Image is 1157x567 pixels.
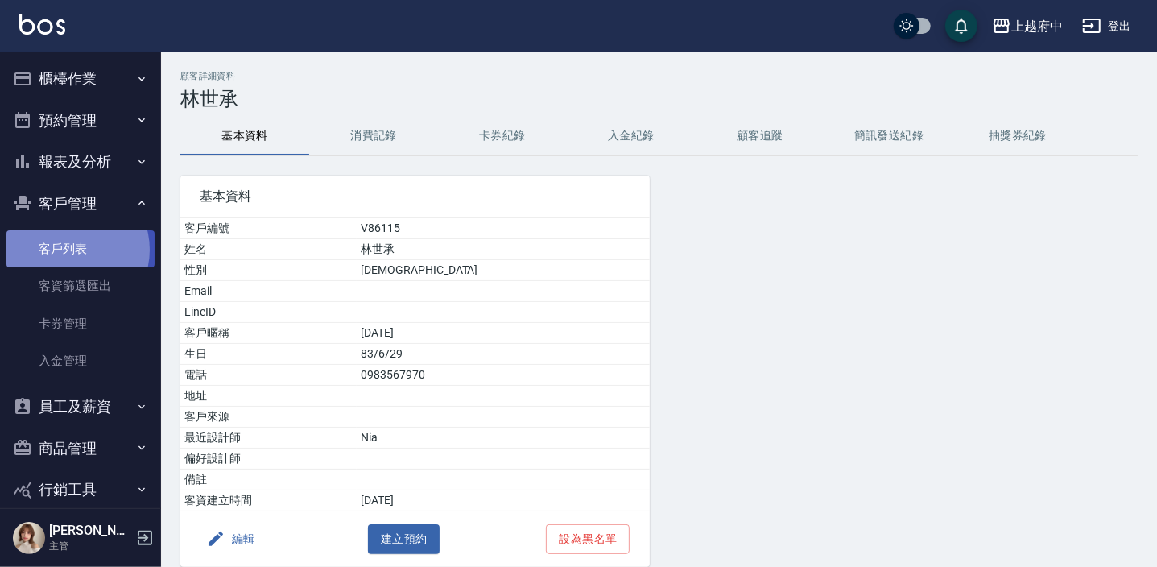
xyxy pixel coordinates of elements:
td: 最近設計師 [180,428,357,449]
td: 姓名 [180,239,357,260]
h5: [PERSON_NAME] [49,523,131,539]
button: 行銷工具 [6,469,155,511]
td: [DATE] [357,490,649,511]
td: 客戶來源 [180,407,357,428]
td: 電話 [180,365,357,386]
a: 客資篩選匯出 [6,267,155,304]
button: 預約管理 [6,100,155,142]
button: 商品管理 [6,428,155,470]
button: 消費記錄 [309,117,438,155]
td: 客戶編號 [180,218,357,239]
td: V86115 [357,218,649,239]
button: 設為黑名單 [546,524,630,554]
td: 性別 [180,260,357,281]
button: 簡訊發送紀錄 [824,117,953,155]
td: 生日 [180,344,357,365]
span: 基本資料 [200,188,630,205]
td: 0983567970 [357,365,649,386]
td: 客資建立時間 [180,490,357,511]
button: save [945,10,977,42]
p: 主管 [49,539,131,553]
td: 地址 [180,386,357,407]
button: 客戶管理 [6,183,155,225]
td: Nia [357,428,649,449]
td: 客戶暱稱 [180,323,357,344]
a: 卡券管理 [6,305,155,342]
button: 入金紀錄 [567,117,696,155]
h2: 顧客詳細資料 [180,71,1138,81]
button: 卡券紀錄 [438,117,567,155]
td: 備註 [180,470,357,490]
td: LineID [180,302,357,323]
button: 櫃檯作業 [6,58,155,100]
a: 入金管理 [6,342,155,379]
button: 顧客追蹤 [696,117,824,155]
button: 抽獎券紀錄 [953,117,1082,155]
button: 員工及薪資 [6,386,155,428]
button: 上越府中 [986,10,1069,43]
h3: 林世承 [180,88,1138,110]
img: Logo [19,14,65,35]
div: 上越府中 [1011,16,1063,36]
button: 登出 [1076,11,1138,41]
button: 報表及分析 [6,141,155,183]
td: [DATE] [357,323,649,344]
td: 林世承 [357,239,649,260]
td: 83/6/29 [357,344,649,365]
button: 編輯 [200,524,262,554]
td: Email [180,281,357,302]
button: 基本資料 [180,117,309,155]
td: [DEMOGRAPHIC_DATA] [357,260,649,281]
button: 建立預約 [368,524,440,554]
td: 偏好設計師 [180,449,357,470]
img: Person [13,522,45,554]
a: 客戶列表 [6,230,155,267]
